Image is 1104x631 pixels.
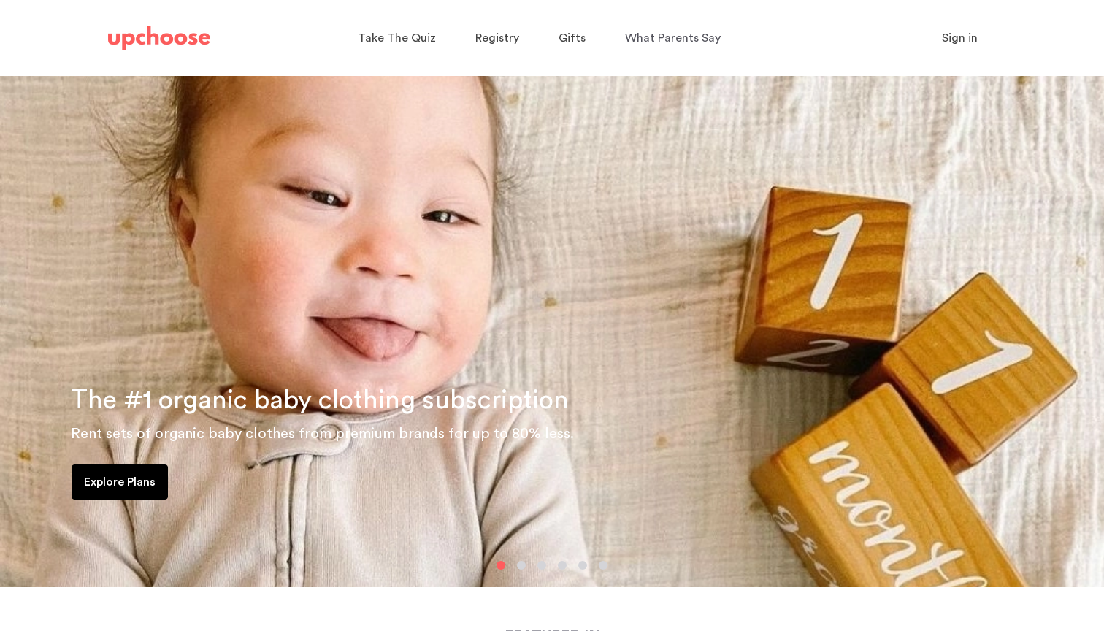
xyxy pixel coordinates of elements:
span: Take The Quiz [358,32,436,44]
button: Sign in [924,23,996,53]
a: Explore Plans [72,464,168,500]
span: The #1 organic baby clothing subscription [71,387,569,413]
p: Explore Plans [84,473,156,491]
img: UpChoose [108,26,210,50]
a: Gifts [559,24,590,53]
span: Registry [475,32,519,44]
a: UpChoose [108,23,210,53]
p: Rent sets of organic baby clothes from premium brands for up to 80% less. [71,422,1086,445]
span: What Parents Say [625,32,721,44]
span: Gifts [559,32,586,44]
a: Registry [475,24,524,53]
a: Take The Quiz [358,24,440,53]
span: Sign in [942,32,978,44]
a: What Parents Say [625,24,725,53]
